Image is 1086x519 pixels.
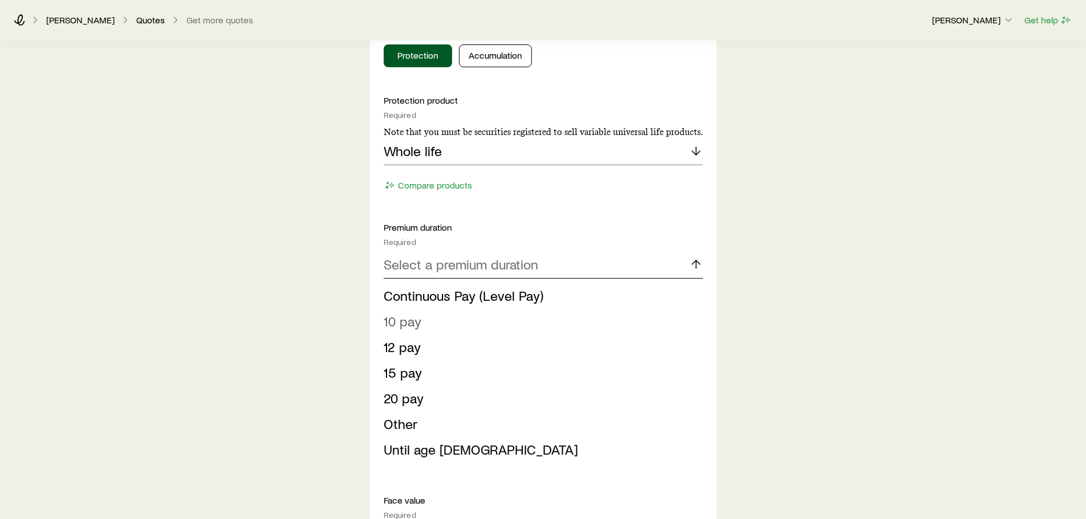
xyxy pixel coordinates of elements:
[46,15,115,26] a: [PERSON_NAME]
[932,14,1014,26] p: [PERSON_NAME]
[384,437,696,463] li: Until age 65
[384,334,696,360] li: 12 pay
[1024,14,1072,27] button: Get help
[384,95,703,106] p: Protection product
[384,126,703,138] p: Note that you must be securities registered to sell variable universal life products.
[384,256,538,272] p: Select a premium duration
[384,287,543,304] span: Continuous Pay (Level Pay)
[384,360,696,386] li: 15 pay
[384,309,696,334] li: 10 pay
[384,338,421,355] span: 12 pay
[384,364,422,381] span: 15 pay
[384,313,421,329] span: 10 pay
[384,143,442,159] p: Whole life
[384,495,703,506] p: Face value
[384,179,473,192] button: Compare products
[384,441,578,457] span: Until age [DEMOGRAPHIC_DATA]
[459,44,532,67] button: Accumulation
[384,238,703,247] div: Required
[932,14,1015,27] button: [PERSON_NAME]
[384,390,424,406] span: 20 pay
[186,15,254,26] button: Get more quotes
[384,386,696,411] li: 20 pay
[384,44,452,67] button: Protection
[384,411,696,437] li: Other
[384,222,703,233] p: Premium duration
[384,283,696,309] li: Continuous Pay (Level Pay)
[384,111,703,120] div: Required
[136,15,165,26] a: Quotes
[384,415,417,432] span: Other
